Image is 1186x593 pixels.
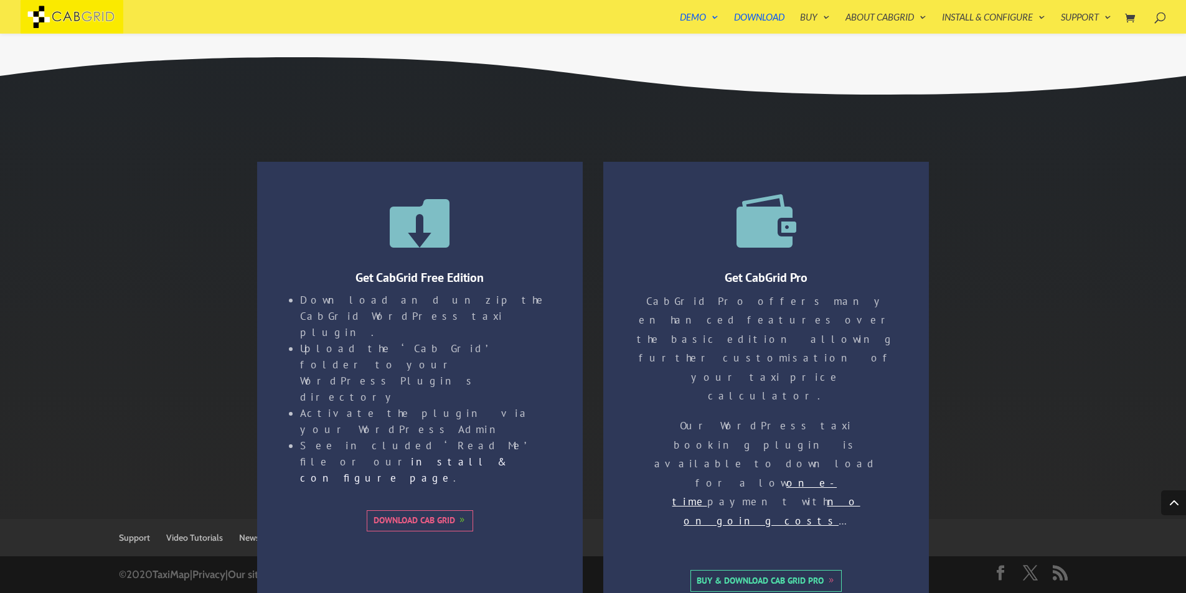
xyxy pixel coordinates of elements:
a: CabGrid Taxi Plugin [21,9,123,22]
a: Download Cab Grid [367,510,473,531]
li: Activate the plugin via your WordPress Admin [300,405,550,437]
a: Get CabGrid Pro [725,269,807,286]
a: Privacy [192,568,225,581]
p: Our WordPress taxi booking plugin is available to download for a low payment with … [636,416,897,541]
a: install & configure page [300,455,504,485]
li: See included ‘Read Me’ file or our . [300,437,550,486]
a: Download [734,12,784,34]
a: Our site uses the Divi theme. Get it now! [228,568,410,581]
a: Buy & Download Cab Grid Pro [690,570,842,591]
p: CabGrid Pro offers many enhanced features over the basic edition allowing further customisation o... [636,292,897,417]
a: TaxiMap [153,568,190,581]
a: Buy [800,12,830,34]
span: Get CabGrid Free Edition [355,269,484,286]
a: About CabGrid [845,12,926,34]
li: Download and unzip the CabGrid WordPress taxi plugin. [300,292,550,340]
p: ©2020 | | [119,566,410,590]
li: Upload the ‘Cab Grid’ folder to your WordPress Plugins directory [300,340,550,405]
a:  [737,192,796,251]
a: Support [1061,12,1111,34]
span:  [390,192,449,251]
a: Install & Configure [942,12,1045,34]
a: Video Tutorials [166,532,223,543]
a: Support [119,532,150,543]
a: News [239,532,260,543]
a: Demo [680,12,718,34]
